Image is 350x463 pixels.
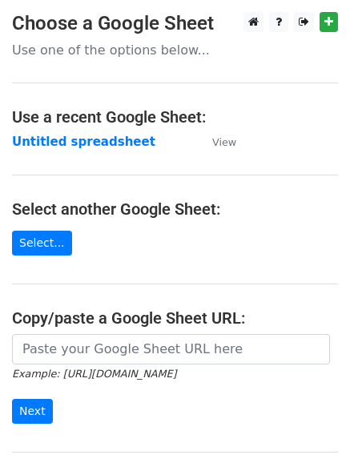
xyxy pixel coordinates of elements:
[12,12,338,35] h3: Choose a Google Sheet
[12,107,338,127] h4: Use a recent Google Sheet:
[12,334,330,364] input: Paste your Google Sheet URL here
[196,135,236,149] a: View
[12,368,176,380] small: Example: [URL][DOMAIN_NAME]
[12,399,53,424] input: Next
[12,199,338,219] h4: Select another Google Sheet:
[12,135,155,149] a: Untitled spreadsheet
[12,308,338,328] h4: Copy/paste a Google Sheet URL:
[12,231,72,256] a: Select...
[212,136,236,148] small: View
[270,386,350,463] iframe: Chat Widget
[12,42,338,58] p: Use one of the options below...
